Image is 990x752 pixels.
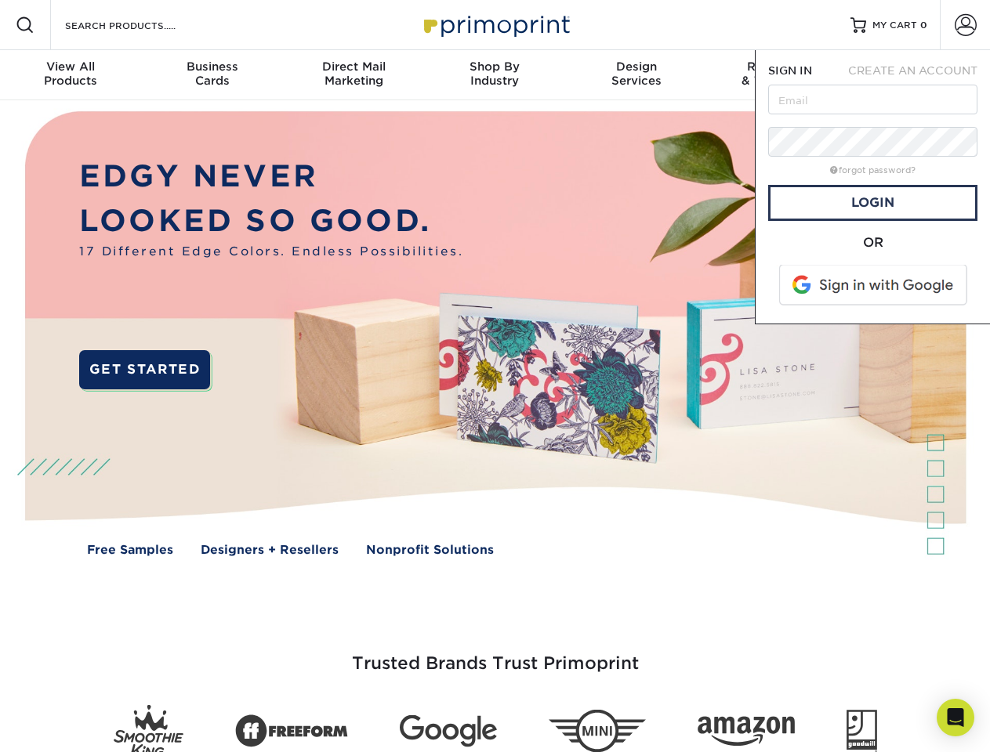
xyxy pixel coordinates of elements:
a: Direct MailMarketing [283,50,424,100]
p: EDGY NEVER [79,154,463,199]
span: 0 [920,20,927,31]
div: Services [566,60,707,88]
span: SIGN IN [768,64,812,77]
a: Nonprofit Solutions [366,541,494,559]
div: OR [768,233,977,252]
iframe: Google Customer Reviews [4,704,133,747]
div: Industry [424,60,565,88]
img: Primoprint [417,8,574,42]
a: GET STARTED [79,350,210,389]
span: Business [141,60,282,74]
a: Login [768,185,977,221]
span: MY CART [872,19,917,32]
span: CREATE AN ACCOUNT [848,64,977,77]
div: Cards [141,60,282,88]
img: Google [400,715,497,747]
span: Direct Mail [283,60,424,74]
a: Free Samples [87,541,173,559]
span: Shop By [424,60,565,74]
a: Shop ByIndustry [424,50,565,100]
div: Marketing [283,60,424,88]
a: Resources& Templates [707,50,848,100]
p: LOOKED SO GOOD. [79,199,463,244]
span: Design [566,60,707,74]
div: & Templates [707,60,848,88]
div: Open Intercom Messenger [937,699,974,736]
h3: Trusted Brands Trust Primoprint [37,616,954,692]
input: Email [768,85,977,114]
input: SEARCH PRODUCTS..... [63,16,216,34]
span: Resources [707,60,848,74]
a: DesignServices [566,50,707,100]
a: forgot password? [830,165,916,175]
span: 17 Different Edge Colors. Endless Possibilities. [79,243,463,261]
img: Amazon [698,717,795,747]
a: BusinessCards [141,50,282,100]
a: Designers + Resellers [201,541,339,559]
img: Goodwill [847,710,877,752]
